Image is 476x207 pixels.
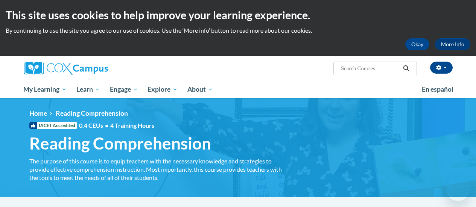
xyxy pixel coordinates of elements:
[182,81,218,98] a: About
[76,85,100,94] span: Learn
[29,122,77,129] span: IACET Accredited
[400,64,412,73] button: Search
[446,177,470,201] iframe: Button to launch messaging window
[405,38,429,50] button: Okay
[24,62,108,75] img: Cox Campus
[148,85,178,94] span: Explore
[24,62,159,75] a: Cox Campus
[187,85,213,94] span: About
[435,38,470,50] a: More Info
[105,122,108,129] span: •
[340,64,400,73] input: Search Courses
[430,62,453,74] button: Account Settings
[29,133,211,153] span: Reading Comprehension
[110,122,154,129] span: 4 Training Hours
[6,8,470,23] h2: This site uses cookies to help improve your learning experience.
[417,82,458,97] a: En español
[422,85,453,93] span: En español
[79,121,154,130] span: 0.4 CEUs
[105,81,143,98] a: Engage
[56,109,128,117] span: Reading Comprehension
[23,85,67,94] span: My Learning
[143,81,182,98] a: Explore
[19,81,72,98] a: My Learning
[18,81,458,98] div: Main menu
[110,85,138,94] span: Engage
[6,26,470,35] p: By continuing to use the site you agree to our use of cookies. Use the ‘More info’ button to read...
[71,81,105,98] a: Learn
[29,109,47,117] a: Home
[29,157,289,182] div: The purpose of this course is to equip teachers with the necessary knowledge and strategies to pr...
